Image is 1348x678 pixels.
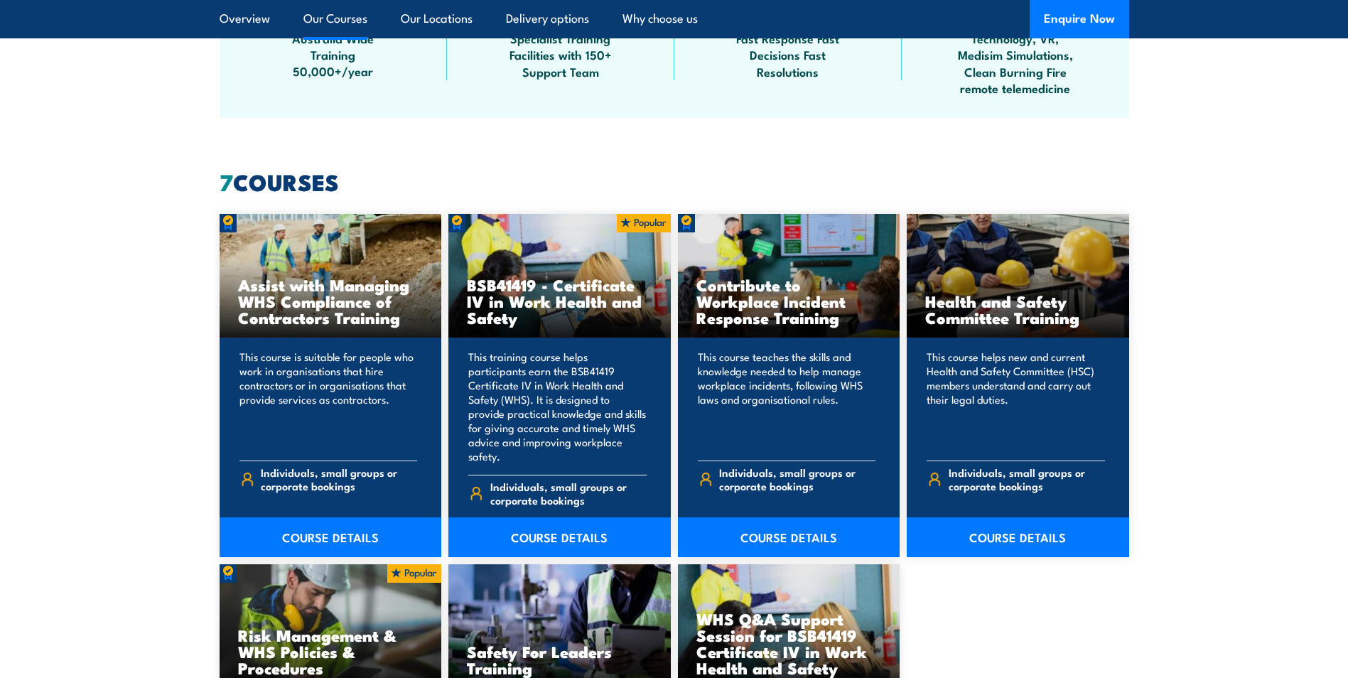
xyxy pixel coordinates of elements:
p: This course teaches the skills and knowledge needed to help manage workplace incidents, following... [698,350,876,449]
h3: Risk Management & WHS Policies & Procedures [238,627,424,676]
span: Fast Response Fast Decisions Fast Resolutions [724,30,852,80]
span: Australia Wide Training 50,000+/year [269,30,397,80]
a: COURSE DETAILS [220,517,442,557]
a: COURSE DETAILS [907,517,1129,557]
span: Individuals, small groups or corporate bookings [261,466,417,493]
span: Specialist Training Facilities with 150+ Support Team [497,30,625,80]
span: Technology, VR, Medisim Simulations, Clean Burning Fire remote telemedicine [951,30,1079,97]
h3: WHS Q&A Support Session for BSB41419 Certificate IV in Work Health and Safety [696,610,882,676]
h3: Assist with Managing WHS Compliance of Contractors Training [238,276,424,325]
h2: COURSES [220,171,1129,191]
p: This course helps new and current Health and Safety Committee (HSC) members understand and carry ... [927,350,1105,449]
h3: Health and Safety Committee Training [925,293,1111,325]
a: COURSE DETAILS [678,517,900,557]
a: COURSE DETAILS [448,517,671,557]
h3: Safety For Leaders Training [467,643,652,676]
span: Individuals, small groups or corporate bookings [949,466,1105,493]
h3: BSB41419 - Certificate IV in Work Health and Safety [467,276,652,325]
span: Individuals, small groups or corporate bookings [719,466,875,493]
p: This training course helps participants earn the BSB41419 Certificate IV in Work Health and Safet... [468,350,647,463]
h3: Contribute to Workplace Incident Response Training [696,276,882,325]
span: Individuals, small groups or corporate bookings [490,480,647,507]
strong: 7 [220,163,233,199]
p: This course is suitable for people who work in organisations that hire contractors or in organisa... [239,350,418,449]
